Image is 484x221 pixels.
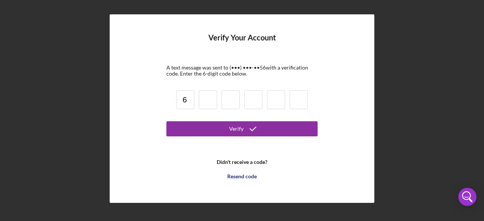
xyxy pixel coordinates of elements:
[227,169,257,184] div: Resend code
[166,65,318,77] div: A text message was sent to (•••) •••-•• 56 with a verification code. Enter the 6-digit code below.
[217,159,267,165] b: Didn't receive a code?
[208,33,276,53] h4: Verify Your Account
[458,188,476,206] div: Open Intercom Messenger
[229,121,244,136] div: Verify
[166,169,318,184] button: Resend code
[166,121,318,136] button: Verify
